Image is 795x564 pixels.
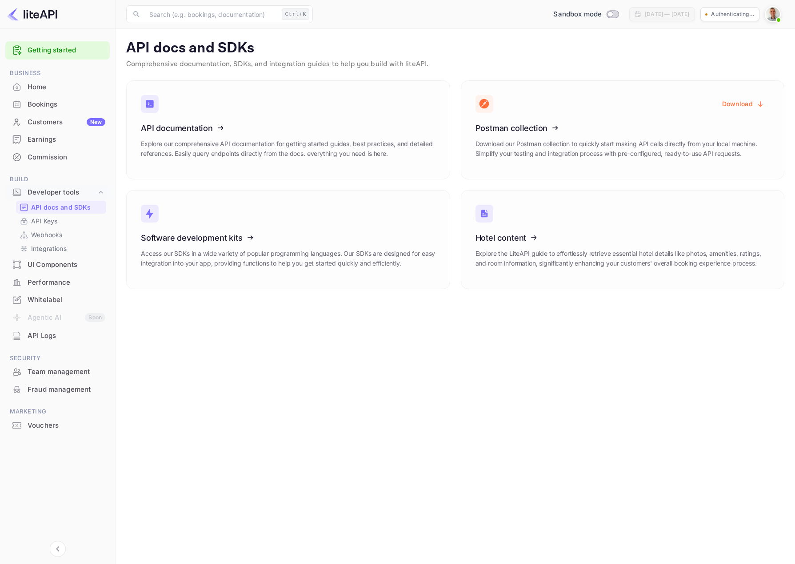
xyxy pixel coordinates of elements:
img: Remus Cretu [766,7,780,21]
div: Webhooks [16,228,106,241]
h3: Postman collection [475,123,770,133]
p: API Keys [31,216,57,226]
span: Business [5,68,110,78]
a: Fraud management [5,381,110,397]
div: Bookings [28,99,105,110]
h3: Software development kits [141,233,435,242]
a: Getting started [28,45,105,56]
div: Developer tools [5,185,110,200]
div: API Logs [28,331,105,341]
span: Security [5,353,110,363]
div: Whitelabel [5,291,110,309]
span: Marketing [5,407,110,417]
a: CustomersNew [5,114,110,130]
div: Home [5,79,110,96]
a: Performance [5,274,110,290]
div: Developer tools [28,187,96,198]
input: Search (e.g. bookings, documentation) [144,5,278,23]
a: Webhooks [20,230,103,239]
a: API documentationExplore our comprehensive API documentation for getting started guides, best pra... [126,80,450,179]
img: LiteAPI logo [7,7,57,21]
button: Collapse navigation [50,541,66,557]
a: Earnings [5,131,110,147]
div: CustomersNew [5,114,110,131]
div: API docs and SDKs [16,201,106,214]
div: API Logs [5,327,110,345]
a: Hotel contentExplore the LiteAPI guide to effortlessly retrieve essential hotel details like phot... [461,190,785,289]
h3: Hotel content [475,233,770,242]
div: Whitelabel [28,295,105,305]
div: Vouchers [5,417,110,434]
a: Vouchers [5,417,110,433]
div: Team management [28,367,105,377]
a: Software development kitsAccess our SDKs in a wide variety of popular programming languages. Our ... [126,190,450,289]
div: Getting started [5,41,110,60]
div: New [87,118,105,126]
div: Bookings [5,96,110,113]
p: Comprehensive documentation, SDKs, and integration guides to help you build with liteAPI. [126,59,784,70]
p: Authenticating... [711,10,755,18]
a: Commission [5,149,110,165]
a: Bookings [5,96,110,112]
button: Download [717,95,770,112]
a: API Keys [20,216,103,226]
a: API Logs [5,327,110,344]
a: Team management [5,363,110,380]
div: Ctrl+K [282,8,309,20]
p: API docs and SDKs [126,40,784,57]
p: API docs and SDKs [31,203,91,212]
a: UI Components [5,256,110,273]
div: Team management [5,363,110,381]
div: Vouchers [28,421,105,431]
a: API docs and SDKs [20,203,103,212]
p: Explore our comprehensive API documentation for getting started guides, best practices, and detai... [141,139,435,159]
a: Integrations [20,244,103,253]
a: Whitelabel [5,291,110,308]
div: API Keys [16,214,106,227]
span: Sandbox mode [553,9,602,20]
div: Performance [28,278,105,288]
div: Performance [5,274,110,291]
p: Webhooks [31,230,62,239]
div: UI Components [28,260,105,270]
div: Home [28,82,105,92]
span: Build [5,175,110,184]
p: Access our SDKs in a wide variety of popular programming languages. Our SDKs are designed for eas... [141,249,435,268]
div: Commission [28,152,105,163]
p: Explore the LiteAPI guide to effortlessly retrieve essential hotel details like photos, amenities... [475,249,770,268]
p: Download our Postman collection to quickly start making API calls directly from your local machin... [475,139,770,159]
div: UI Components [5,256,110,274]
p: Integrations [31,244,67,253]
div: Earnings [5,131,110,148]
div: Integrations [16,242,106,255]
h3: API documentation [141,123,435,133]
div: Customers [28,117,105,127]
div: [DATE] — [DATE] [645,10,689,18]
div: Switch to Production mode [550,9,622,20]
div: Fraud management [28,385,105,395]
div: Commission [5,149,110,166]
a: Home [5,79,110,95]
div: Earnings [28,135,105,145]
